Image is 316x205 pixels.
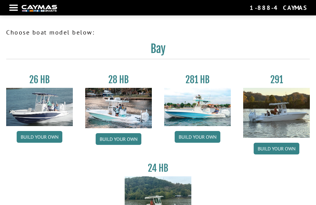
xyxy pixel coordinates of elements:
img: 26_new_photo_resized.jpg [6,88,73,126]
a: Build your own [96,133,141,145]
img: 28_hb_thumbnail_for_caymas_connect.jpg [85,88,152,128]
div: 1-888-4CAYMAS [250,4,307,12]
h3: 26 HB [6,74,73,85]
img: 28-hb-twin.jpg [164,88,231,126]
img: white-logo-c9c8dbefe5ff5ceceb0f0178aa75bf4bb51f6bca0971e226c86eb53dfe498488.png [22,5,57,11]
h2: Bay [6,42,310,59]
p: Choose boat model below: [6,28,310,37]
h3: 281 HB [164,74,231,85]
a: Build your own [17,131,62,143]
h3: 28 HB [85,74,152,85]
a: Build your own [175,131,220,143]
img: 291_Thumbnail.jpg [243,88,310,138]
h3: 24 HB [125,162,191,174]
h3: 291 [243,74,310,85]
a: Build your own [254,143,299,154]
